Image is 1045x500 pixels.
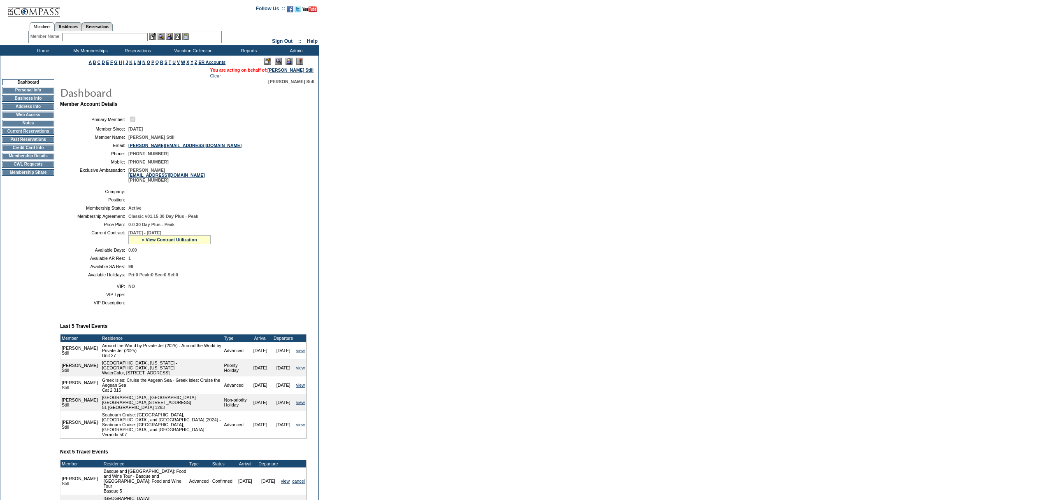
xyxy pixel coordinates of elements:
[128,143,242,148] a: [PERSON_NAME][EMAIL_ADDRESS][DOMAIN_NAME]
[2,87,54,93] td: Personal Info
[101,376,223,394] td: Greek Isles: Cruise the Aegean Sea - Greek Isles: Cruise the Aegean Sea Cat 2 315
[302,6,317,12] img: Subscribe to our YouTube Channel
[249,376,272,394] td: [DATE]
[60,411,101,438] td: [PERSON_NAME] Still
[63,159,125,164] td: Mobile:
[128,222,175,227] span: 0-0 30 Day Plus - Peak
[292,479,305,484] a: cancel
[63,151,125,156] td: Phone:
[63,214,125,219] td: Membership Agreement:
[128,284,135,289] span: NO
[2,145,54,151] td: Credit Card Info
[160,60,163,65] a: R
[223,342,248,359] td: Advanced
[128,135,174,140] span: [PERSON_NAME] Still
[93,60,96,65] a: B
[296,383,305,388] a: view
[177,60,180,65] a: V
[249,394,272,411] td: [DATE]
[249,342,272,359] td: [DATE]
[60,359,101,376] td: [PERSON_NAME] Still
[63,272,125,277] td: Available Holidays:
[128,264,133,269] span: 99
[275,58,282,65] img: View Mode
[295,6,301,12] img: Follow us on Twitter
[249,411,272,438] td: [DATE]
[63,248,125,252] td: Available Days:
[128,230,161,235] span: [DATE] - [DATE]
[272,342,295,359] td: [DATE]
[60,394,101,411] td: [PERSON_NAME] Still
[113,45,160,56] td: Reservations
[60,467,100,495] td: [PERSON_NAME] Still
[223,376,248,394] td: Advanced
[186,60,189,65] a: X
[82,22,113,31] a: Reservations
[129,60,132,65] a: K
[60,101,118,107] b: Member Account Details
[128,248,137,252] span: 0.00
[264,58,271,65] img: Edit Mode
[101,359,223,376] td: [GEOGRAPHIC_DATA], [US_STATE] - [GEOGRAPHIC_DATA], [US_STATE] WaterColor, [STREET_ADDRESS]
[287,6,293,12] img: Become our fan on Facebook
[296,400,305,405] a: view
[149,33,156,40] img: b_edit.gif
[249,334,272,342] td: Arrival
[60,449,108,455] b: Next 5 Travel Events
[190,60,193,65] a: Y
[166,33,173,40] img: Impersonate
[181,60,185,65] a: W
[298,38,302,44] span: ::
[128,206,142,210] span: Active
[63,143,125,148] td: Email:
[63,168,125,182] td: Exclusive Ambassador:
[272,411,295,438] td: [DATE]
[63,222,125,227] td: Price Plan:
[296,422,305,427] a: view
[101,334,223,342] td: Residence
[211,460,234,467] td: Status
[2,169,54,176] td: Membership Share
[2,161,54,168] td: CWL Requests
[286,58,293,65] img: Impersonate
[267,68,313,72] a: [PERSON_NAME] Still
[128,214,198,219] span: Classic v01.15 30 Day Plus - Peak
[160,45,224,56] td: Vacation Collection
[256,5,285,15] td: Follow Us ::
[102,60,105,65] a: D
[114,60,117,65] a: G
[54,22,82,31] a: Residences
[295,8,301,13] a: Follow us on Twitter
[128,126,143,131] span: [DATE]
[223,411,248,438] td: Advanced
[272,376,295,394] td: [DATE]
[2,103,54,110] td: Address Info
[30,33,62,40] div: Member Name:
[123,60,124,65] a: I
[224,45,272,56] td: Reports
[128,168,205,182] span: [PERSON_NAME] [PHONE_NUMBER]
[2,153,54,159] td: Membership Details
[128,256,131,261] span: 1
[97,60,100,65] a: C
[134,60,136,65] a: L
[128,272,178,277] span: Pri:0 Peak:0 Sec:0 Sel:0
[268,79,314,84] span: [PERSON_NAME] Still
[63,115,125,123] td: Primary Member:
[158,33,165,40] img: View
[188,467,211,495] td: Advanced
[63,126,125,131] td: Member Since:
[257,460,280,467] td: Departure
[2,79,54,85] td: Dashboard
[63,135,125,140] td: Member Name:
[210,68,313,72] span: You are acting on behalf of:
[60,460,100,467] td: Member
[137,60,141,65] a: M
[142,60,146,65] a: N
[307,38,318,44] a: Help
[272,45,319,56] td: Admin
[2,95,54,102] td: Business Info
[89,60,92,65] a: A
[169,60,172,65] a: T
[172,60,176,65] a: U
